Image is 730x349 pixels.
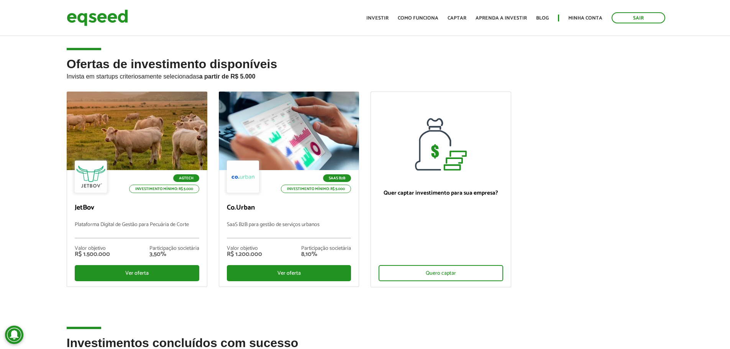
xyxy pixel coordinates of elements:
[568,16,602,21] a: Minha conta
[536,16,549,21] a: Blog
[227,222,351,238] p: SaaS B2B para gestão de serviços urbanos
[371,92,511,287] a: Quer captar investimento para sua empresa? Quero captar
[199,73,256,80] strong: a partir de R$ 5.000
[67,71,664,80] p: Invista em startups criteriosamente selecionadas
[366,16,389,21] a: Investir
[448,16,466,21] a: Captar
[129,185,199,193] p: Investimento mínimo: R$ 5.000
[227,204,351,212] p: Co.Urban
[379,190,503,197] p: Quer captar investimento para sua empresa?
[173,174,199,182] p: Agtech
[149,246,199,251] div: Participação societária
[75,246,110,251] div: Valor objetivo
[75,204,199,212] p: JetBov
[219,92,359,287] a: SaaS B2B Investimento mínimo: R$ 5.000 Co.Urban SaaS B2B para gestão de serviços urbanos Valor ob...
[75,222,199,238] p: Plataforma Digital de Gestão para Pecuária de Corte
[379,265,503,281] div: Quero captar
[227,246,262,251] div: Valor objetivo
[281,185,351,193] p: Investimento mínimo: R$ 5.000
[301,246,351,251] div: Participação societária
[67,8,128,28] img: EqSeed
[149,251,199,257] div: 3,50%
[476,16,527,21] a: Aprenda a investir
[67,57,664,92] h2: Ofertas de investimento disponíveis
[612,12,665,23] a: Sair
[75,265,199,281] div: Ver oferta
[398,16,438,21] a: Como funciona
[301,251,351,257] div: 8,10%
[227,251,262,257] div: R$ 1.200.000
[67,92,207,287] a: Agtech Investimento mínimo: R$ 5.000 JetBov Plataforma Digital de Gestão para Pecuária de Corte V...
[323,174,351,182] p: SaaS B2B
[75,251,110,257] div: R$ 1.500.000
[227,265,351,281] div: Ver oferta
